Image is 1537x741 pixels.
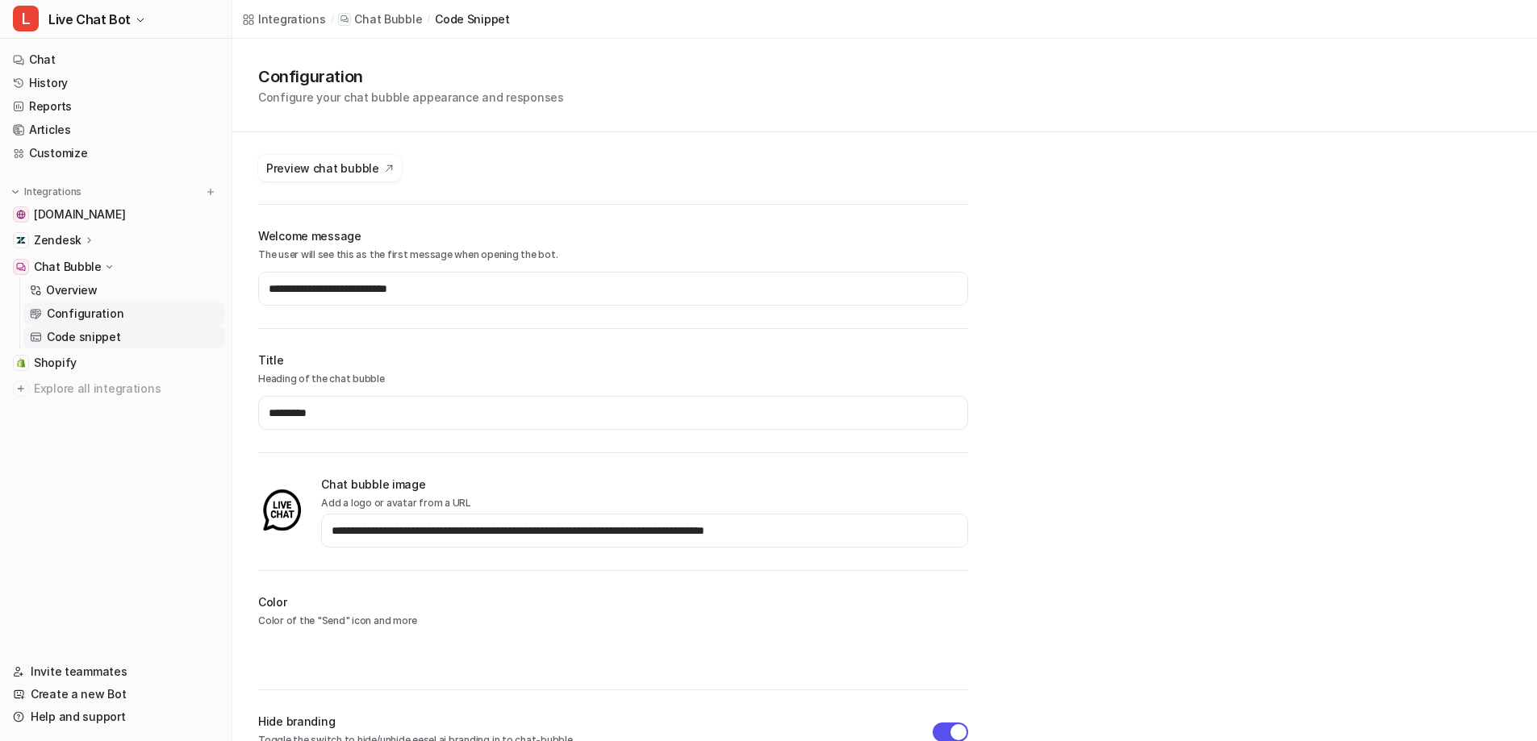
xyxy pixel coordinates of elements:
[23,326,225,348] a: Code snippet
[258,248,968,262] p: The user will see this as the first message when opening the bot.
[34,259,102,275] p: Chat Bubble
[16,210,26,219] img: wovenwood.co.uk
[6,119,225,141] a: Articles
[258,486,305,538] img: chat
[258,614,968,633] p: Color of the "Send" icon and more
[13,6,39,31] span: L
[435,10,510,27] a: code snippet
[6,706,225,728] a: Help and support
[16,235,26,245] img: Zendesk
[258,713,933,730] h3: Hide branding
[321,476,968,493] h2: Chat bubble image
[47,306,123,322] p: Configuration
[205,186,216,198] img: menu_add.svg
[354,11,422,27] p: Chat Bubble
[6,95,225,118] a: Reports
[34,376,219,402] span: Explore all integrations
[258,155,402,181] button: Preview chat bubble
[6,72,225,94] a: History
[23,302,225,325] a: Configuration
[266,160,379,177] span: Preview chat bubble
[47,329,121,345] p: Code snippet
[34,355,77,371] span: Shopify
[6,203,225,226] a: wovenwood.co.uk[DOMAIN_NAME]
[258,227,968,244] h2: Welcome message
[6,48,225,71] a: Chat
[258,352,968,368] h2: Title
[258,593,968,610] h2: Color
[16,262,26,272] img: Chat Bubble
[258,89,564,106] p: Configure your chat bubble appearance and responses
[427,12,430,27] span: /
[6,142,225,164] a: Customize
[258,372,968,386] p: Heading of the chat bubble
[6,683,225,706] a: Create a new Bot
[258,65,564,89] h1: Configuration
[46,282,98,298] p: Overview
[6,352,225,374] a: ShopifyShopify
[321,496,968,510] p: Add a logo or avatar from a URL
[24,185,81,198] p: Integrations
[338,11,422,27] a: Chat Bubble
[48,8,131,31] span: Live Chat Bot
[6,660,225,683] a: Invite teammates
[10,186,21,198] img: expand menu
[6,377,225,400] a: Explore all integrations
[34,232,81,248] p: Zendesk
[242,10,326,27] a: Integrations
[258,10,326,27] div: Integrations
[16,358,26,368] img: Shopify
[23,279,225,302] a: Overview
[34,206,125,223] span: [DOMAIN_NAME]
[331,12,334,27] span: /
[13,381,29,397] img: explore all integrations
[6,184,86,200] button: Integrations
